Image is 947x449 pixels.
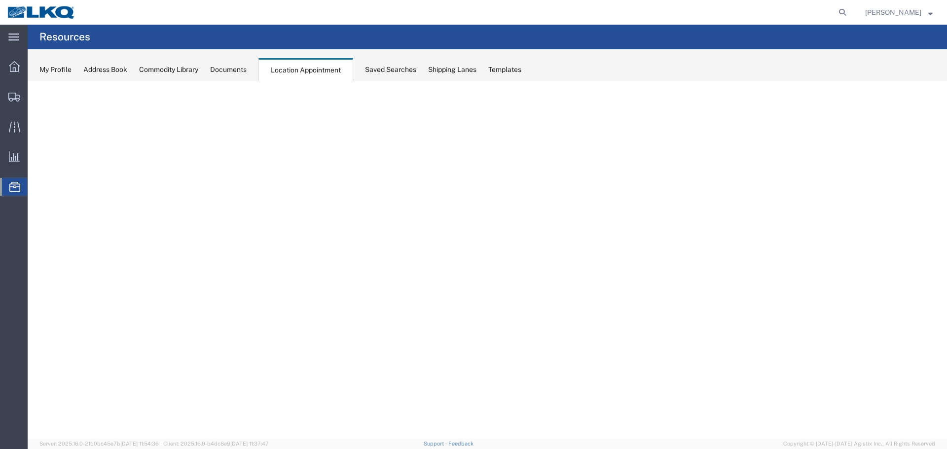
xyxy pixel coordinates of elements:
div: Address Book [83,65,127,75]
span: William Haney [865,7,921,18]
div: Saved Searches [365,65,416,75]
a: Support [424,441,448,447]
iframe: FS Legacy Container [28,80,947,439]
button: [PERSON_NAME] [865,6,933,18]
h4: Resources [39,25,90,49]
span: [DATE] 11:37:47 [230,441,269,447]
span: Server: 2025.16.0-21b0bc45e7b [39,441,159,447]
div: Commodity Library [139,65,198,75]
span: Client: 2025.16.0-b4dc8a9 [163,441,269,447]
a: Feedback [448,441,473,447]
div: Templates [488,65,521,75]
div: Documents [210,65,247,75]
div: Location Appointment [258,58,353,81]
div: Shipping Lanes [428,65,476,75]
span: [DATE] 11:54:36 [120,441,159,447]
span: Copyright © [DATE]-[DATE] Agistix Inc., All Rights Reserved [783,440,935,448]
div: My Profile [39,65,72,75]
img: logo [7,5,76,20]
